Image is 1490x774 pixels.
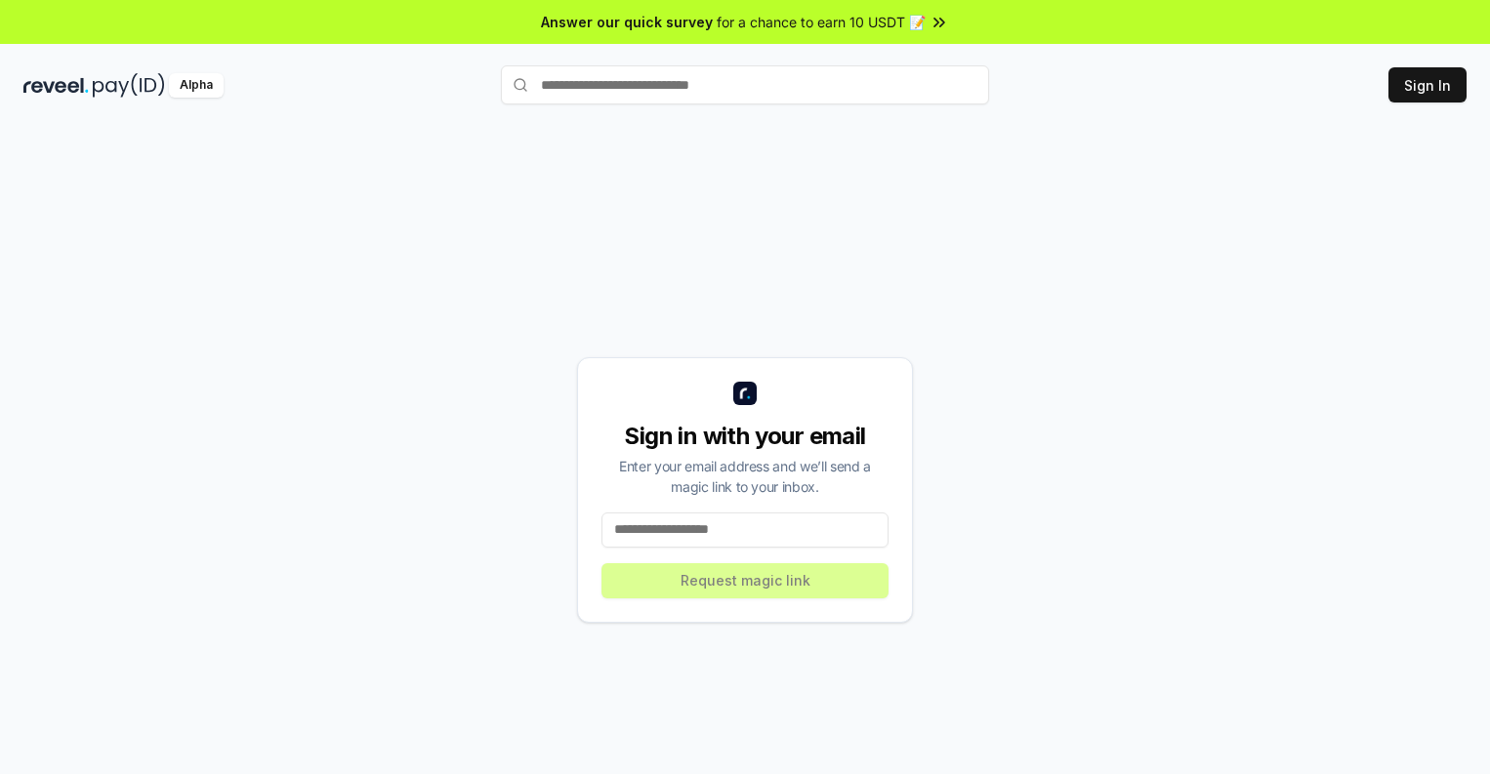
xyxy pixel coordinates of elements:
[717,12,926,32] span: for a chance to earn 10 USDT 📝
[1388,67,1467,102] button: Sign In
[23,73,89,98] img: reveel_dark
[541,12,713,32] span: Answer our quick survey
[93,73,165,98] img: pay_id
[733,382,757,405] img: logo_small
[169,73,224,98] div: Alpha
[601,456,889,497] div: Enter your email address and we’ll send a magic link to your inbox.
[601,421,889,452] div: Sign in with your email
